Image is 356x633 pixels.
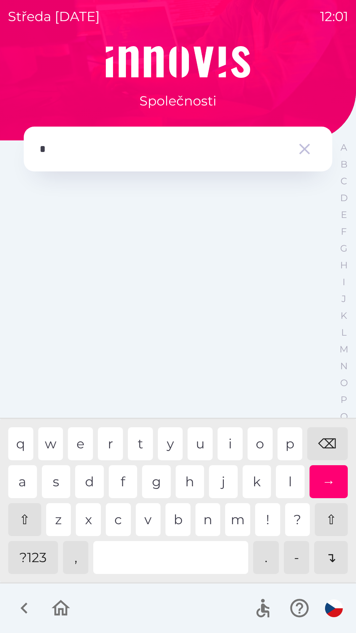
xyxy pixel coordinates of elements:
p: H [340,259,348,271]
button: L [336,324,352,341]
button: M [336,341,352,358]
p: L [341,327,346,338]
button: K [336,307,352,324]
button: O [336,375,352,391]
p: A [341,142,347,153]
p: 12:01 [320,7,348,26]
p: Q [340,411,348,422]
p: středa [DATE] [8,7,100,26]
p: Společnosti [139,91,217,111]
p: D [340,192,348,204]
button: B [336,156,352,173]
p: F [341,226,347,237]
button: N [336,358,352,375]
button: J [336,290,352,307]
button: D [336,190,352,206]
p: N [340,360,348,372]
p: P [341,394,347,406]
button: H [336,257,352,274]
p: K [341,310,347,321]
button: F [336,223,352,240]
img: Logo [24,46,332,78]
button: I [336,274,352,290]
button: G [336,240,352,257]
button: P [336,391,352,408]
p: J [341,293,346,305]
p: M [340,344,348,355]
img: cs flag [325,599,343,617]
button: Q [336,408,352,425]
button: E [336,206,352,223]
p: C [341,175,347,187]
p: G [340,243,347,254]
p: B [341,159,347,170]
p: E [341,209,347,221]
button: A [336,139,352,156]
p: O [340,377,348,389]
button: C [336,173,352,190]
p: I [342,276,345,288]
